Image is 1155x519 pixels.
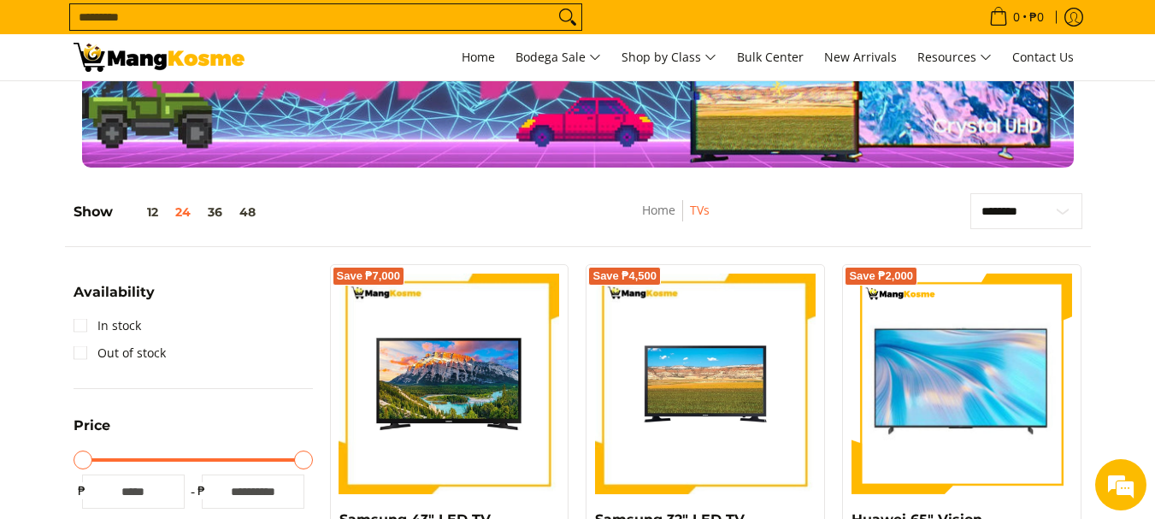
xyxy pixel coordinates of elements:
[74,419,110,445] summary: Open
[74,43,245,72] img: TVs - Premium Television Brands l Mang Kosme
[74,339,166,367] a: Out of stock
[554,4,581,30] button: Search
[113,205,167,219] button: 12
[74,203,264,221] h5: Show
[74,286,155,299] span: Availability
[816,34,905,80] a: New Arrivals
[1011,11,1022,23] span: 0
[549,200,803,239] nav: Breadcrumbs
[462,49,495,65] span: Home
[592,271,657,281] span: Save ₱4,500
[507,34,610,80] a: Bodega Sale
[193,482,210,499] span: ₱
[516,47,601,68] span: Bodega Sale
[167,205,199,219] button: 24
[1004,34,1082,80] a: Contact Us
[1027,11,1046,23] span: ₱0
[613,34,725,80] a: Shop by Class
[737,49,804,65] span: Bulk Center
[337,271,401,281] span: Save ₱7,000
[984,8,1049,27] span: •
[824,49,897,65] span: New Arrivals
[917,47,992,68] span: Resources
[909,34,1000,80] a: Resources
[199,205,231,219] button: 36
[231,205,264,219] button: 48
[728,34,812,80] a: Bulk Center
[595,274,816,494] img: samsung-32-inch-led-tv-full-view-mang-kosme
[453,34,504,80] a: Home
[690,202,710,218] a: TVs
[1012,49,1074,65] span: Contact Us
[642,202,675,218] a: Home
[74,419,110,433] span: Price
[74,312,141,339] a: In stock
[74,286,155,312] summary: Open
[849,271,913,281] span: Save ₱2,000
[622,47,716,68] span: Shop by Class
[852,282,1072,484] img: huawei-s-65-inch-4k-lcd-display-tv-full-view-mang-kosme
[262,34,1082,80] nav: Main Menu
[74,482,91,499] span: ₱
[339,274,560,494] img: samsung-43-inch-led-tv-full-view- mang-kosme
